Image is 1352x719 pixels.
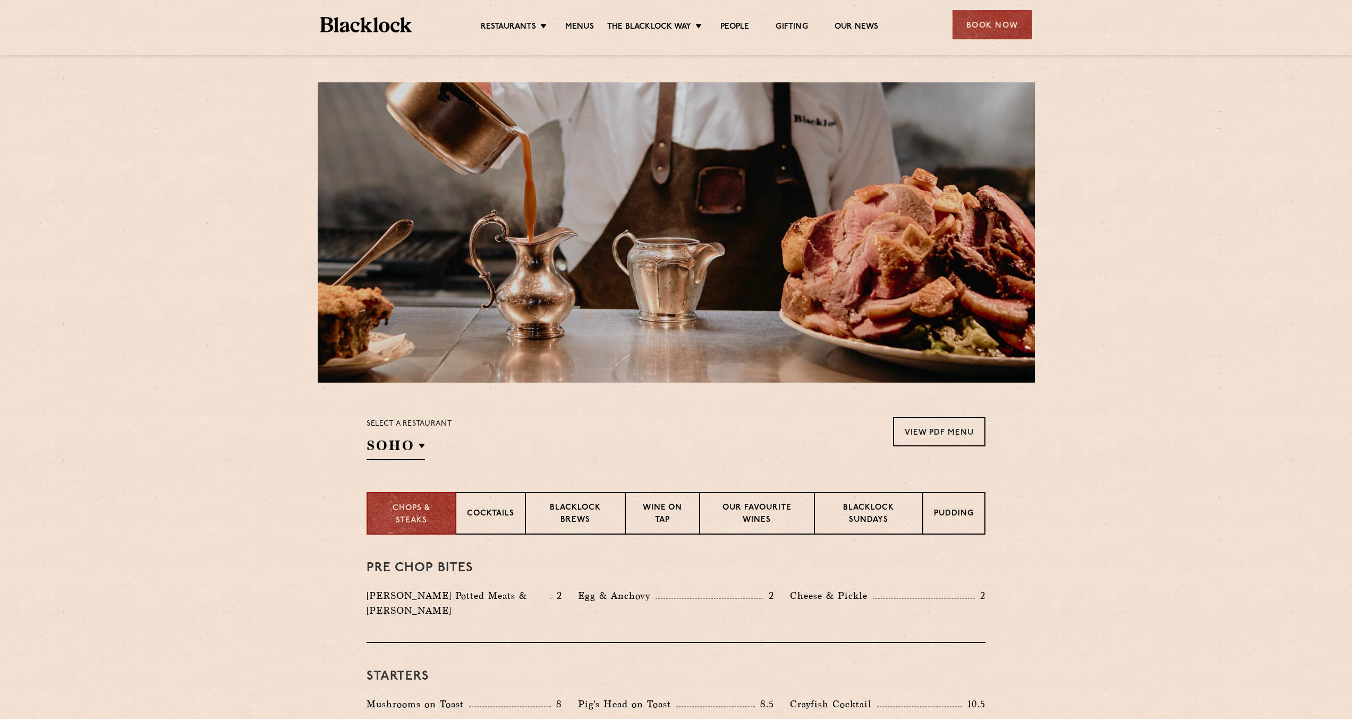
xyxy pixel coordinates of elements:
img: BL_Textured_Logo-footer-cropped.svg [320,17,412,32]
p: Blacklock Sundays [826,502,912,527]
a: Menus [565,22,594,33]
h2: SOHO [367,436,425,460]
p: Our favourite wines [711,502,803,527]
p: Pudding [934,508,974,521]
a: Gifting [776,22,807,33]
a: The Blacklock Way [607,22,691,33]
p: Pig's Head on Toast [578,697,676,712]
h3: Pre Chop Bites [367,561,985,575]
p: Wine on Tap [636,502,688,527]
p: 8.5 [755,697,774,711]
div: Book Now [953,10,1032,39]
p: [PERSON_NAME] Potted Meats & [PERSON_NAME] [367,588,550,618]
p: Cheese & Pickle [790,588,873,603]
a: Our News [835,22,879,33]
p: Mushrooms on Toast [367,697,469,712]
p: Cocktails [467,508,514,521]
p: 2 [551,589,562,603]
h3: Starters [367,670,985,683]
a: View PDF Menu [893,417,985,446]
p: 2 [763,589,774,603]
p: Select a restaurant [367,417,452,431]
p: Crayfish Cocktail [790,697,877,712]
p: Egg & Anchovy [578,588,656,603]
p: Blacklock Brews [537,502,614,527]
p: Chops & Steaks [378,503,445,527]
p: 8 [551,697,562,711]
a: Restaurants [481,22,536,33]
a: People [720,22,749,33]
p: 10.5 [962,697,985,711]
p: 2 [975,589,985,603]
